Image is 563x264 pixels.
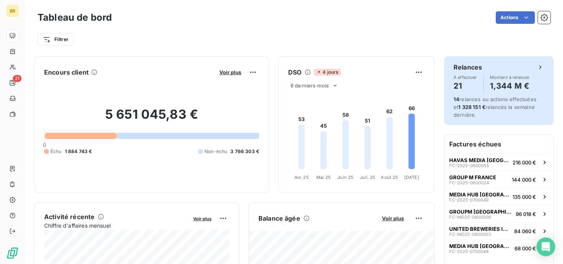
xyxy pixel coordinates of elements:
[449,157,509,163] span: HAVAS MEDIA [GEOGRAPHIC_DATA]
[219,69,241,75] span: Voir plus
[445,135,553,153] h6: Factures échues
[44,221,188,230] span: Chiffre d'affaires mensuel
[513,194,536,200] span: 135 000 €
[230,148,259,155] span: 3 766 303 €
[217,69,244,76] button: Voir plus
[454,96,459,102] span: 14
[449,198,489,202] span: FC-2025-0700049
[496,11,535,24] button: Actions
[516,211,536,217] span: 96 018 €
[490,75,530,80] span: Montant à relancer
[38,11,112,25] h3: Tableau de bord
[288,68,301,77] h6: DSO
[38,33,74,46] button: Filtrer
[445,171,553,188] button: GROUP M FRANCEFC-2025-0600024144 000 €
[536,237,555,256] div: Open Intercom Messenger
[449,174,496,180] span: GROUP M FRANCE
[515,245,536,252] span: 68 000 €
[382,215,404,221] span: Voir plus
[512,177,536,183] span: 144 000 €
[258,214,300,223] h6: Balance âgée
[316,175,331,180] tspan: Mai 25
[290,82,329,89] span: 6 derniers mois
[449,191,509,198] span: MEDIA HUB [GEOGRAPHIC_DATA]
[360,175,375,180] tspan: Juil. 25
[44,68,89,77] h6: Encours client
[445,222,553,239] button: UNITED BREWERIES INDIAFC-IND25-080000384 060 €
[449,243,511,249] span: MEDIA HUB [GEOGRAPHIC_DATA]
[445,239,553,257] button: MEDIA HUB [GEOGRAPHIC_DATA]FC-2025-070004868 000 €
[490,80,530,92] h4: 1,344 M €
[449,232,491,237] span: FC-IND25-0800003
[449,180,489,185] span: FC-2025-0600024
[380,215,406,222] button: Voir plus
[513,159,536,166] span: 216 000 €
[13,75,22,82] span: 21
[294,175,309,180] tspan: Avr. 25
[337,175,353,180] tspan: Juin 25
[449,249,489,254] span: FC-2025-0700048
[449,163,489,168] span: FC-2025-0600055
[50,148,62,155] span: Échu
[381,175,398,180] tspan: Août 25
[44,212,95,221] h6: Activité récente
[445,188,553,205] button: MEDIA HUB [GEOGRAPHIC_DATA]FC-2025-0700049135 000 €
[449,215,491,219] span: FC-IND25-0600006
[191,215,214,222] button: Voir plus
[449,226,511,232] span: UNITED BREWERIES INDIA
[454,75,477,80] span: À effectuer
[445,153,553,171] button: HAVAS MEDIA [GEOGRAPHIC_DATA]FC-2025-0600055216 000 €
[6,5,19,17] div: BR
[65,148,92,155] span: 1 884 743 €
[404,175,419,180] tspan: [DATE]
[445,205,553,222] button: GROUPM [GEOGRAPHIC_DATA]FC-IND25-060000696 018 €
[193,216,212,221] span: Voir plus
[514,228,536,234] span: 84 060 €
[43,142,46,148] span: 0
[6,247,19,259] img: Logo LeanPay
[454,80,477,92] h4: 21
[458,104,486,110] span: 1 328 151 €
[44,107,259,130] h2: 5 651 045,83 €
[449,209,513,215] span: GROUPM [GEOGRAPHIC_DATA]
[454,96,536,118] span: relances ou actions effectuées et relancés la semaine dernière.
[204,148,227,155] span: Non-échu
[454,62,482,72] h6: Relances
[314,69,341,76] span: 4 jours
